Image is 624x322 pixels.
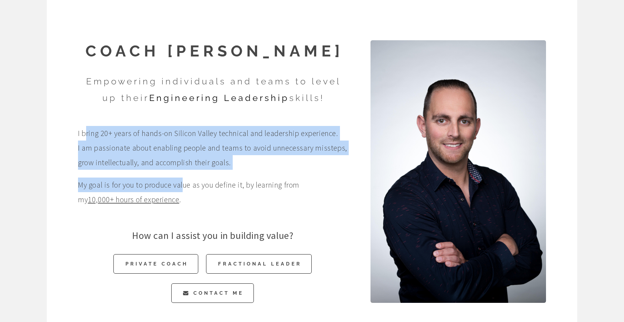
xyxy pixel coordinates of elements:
[193,283,244,303] span: Contact Me
[78,178,347,207] span: My goal is for you to produce value as you define it, by learning from my .
[206,254,312,274] a: Fractional Leader
[78,73,349,106] h3: Empowering individuals and teams to level up their skills!
[88,194,179,204] a: 10,000+ hours of experience
[149,93,289,103] strong: Engineering Leadership
[171,283,253,303] a: Contact Me
[113,254,198,274] a: Private Coach
[78,126,347,170] span: I bring 20+ years of hands-on Silicon Valley technical and leadership experience. I am passionate...
[78,226,347,244] p: How can I assist you in building value?
[78,40,351,62] h1: Coach [PERSON_NAME]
